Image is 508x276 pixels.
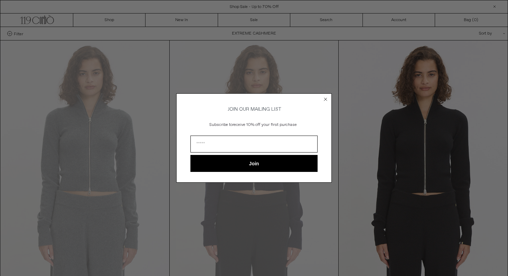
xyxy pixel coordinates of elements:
[190,155,318,172] button: Join
[209,122,233,128] span: Subscribe to
[190,136,318,153] input: Email
[233,122,297,128] span: receive 10% off your first purchase
[322,96,329,103] button: Close dialog
[227,106,281,112] span: JOIN OUR MAILING LIST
